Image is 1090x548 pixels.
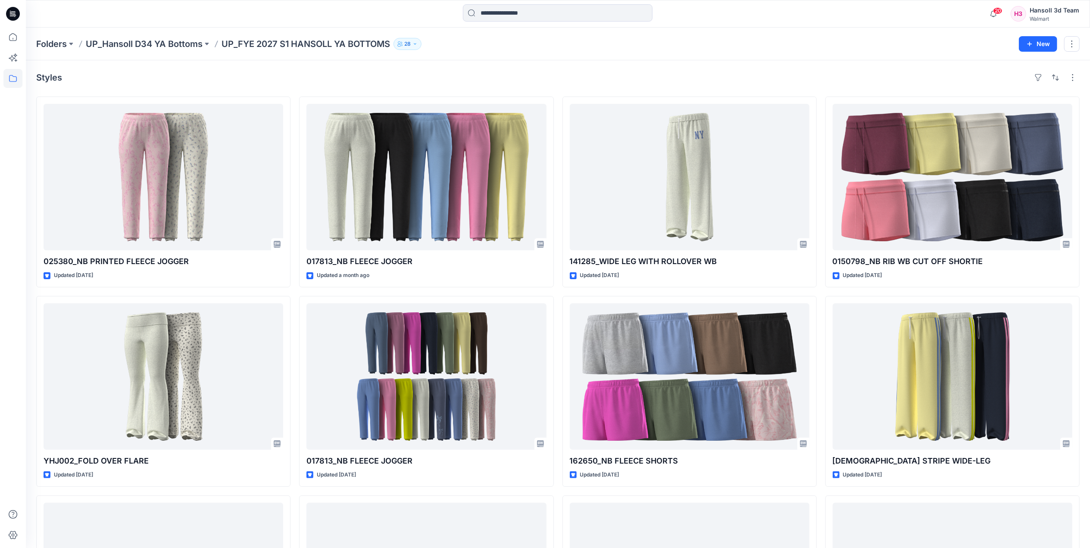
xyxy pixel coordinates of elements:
p: 141285_WIDE LEG WITH ROLLOVER WB [570,255,809,268]
p: Updated [DATE] [54,470,93,479]
p: Updated [DATE] [580,470,619,479]
p: 0150798_NB RIB WB CUT OFF SHORTIE [833,255,1072,268]
p: 28 [404,39,411,49]
a: 017813_NB FLEECE JOGGER [306,104,546,250]
p: YHJ002_FOLD OVER FLARE [44,455,283,467]
a: 0150798_NB RIB WB CUT OFF SHORTIE [833,104,1072,250]
p: 162650_NB FLEECE SHORTS [570,455,809,467]
a: 017813_NB FLEECE JOGGER [306,303,546,450]
p: 017813_NB FLEECE JOGGER [306,455,546,467]
p: [DEMOGRAPHIC_DATA] STRIPE WIDE-LEG [833,455,1072,467]
h4: Styles [36,72,62,83]
p: Updated [DATE] [317,470,356,479]
span: 20 [993,7,1003,14]
p: 025380_NB PRINTED FLEECE JOGGER [44,255,283,268]
a: UP_Hansoll D34 YA Bottoms [86,38,203,50]
a: Folders [36,38,67,50]
p: UP_FYE 2027 S1 HANSOLL YA BOTTOMS [222,38,390,50]
p: Updated [DATE] [843,470,882,479]
a: 162650_NB FLEECE SHORTS [570,303,809,450]
button: 28 [394,38,422,50]
p: Updated [DATE] [580,271,619,280]
a: 141285_WIDE LEG WITH ROLLOVER WB [570,104,809,250]
a: YHJ015_STRAIGHT STRIPE WIDE-LEG [833,303,1072,450]
div: Hansoll 3d Team [1030,5,1079,16]
p: Updated [DATE] [843,271,882,280]
button: New [1019,36,1057,52]
p: 017813_NB FLEECE JOGGER [306,255,546,268]
a: 025380_NB PRINTED FLEECE JOGGER [44,104,283,250]
a: YHJ002_FOLD OVER FLARE [44,303,283,450]
div: H3 [1011,6,1026,22]
p: Updated a month ago [317,271,369,280]
p: Updated [DATE] [54,271,93,280]
div: Walmart [1030,16,1079,22]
